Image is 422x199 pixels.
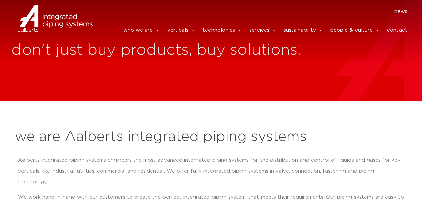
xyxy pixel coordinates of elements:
[123,24,160,37] a: who we are
[284,24,323,37] a: sustainability
[167,24,195,37] a: verticals
[103,6,408,17] nav: Menu
[203,24,242,37] a: technologies
[249,24,276,37] a: services
[15,129,408,145] h2: we are Aalberts integrated piping systems
[394,6,407,17] a: news
[18,155,404,187] p: Aalberts integrated piping systems engineers the most advanced integrated piping systems for the ...
[330,24,380,37] a: people & culture
[387,24,407,37] a: contact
